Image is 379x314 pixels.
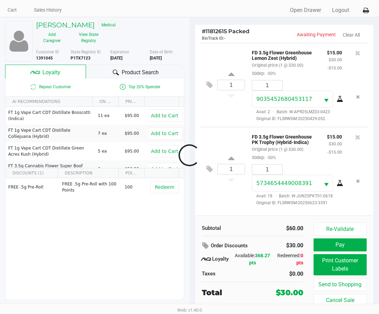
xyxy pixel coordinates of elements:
[258,270,303,278] div: $0.00
[202,28,249,35] span: 11812615 Packed
[98,21,119,29] span: Medical
[110,50,129,54] span: Expiration
[34,6,62,14] a: Sales History
[343,31,360,39] button: Clear All
[68,29,105,46] button: View State Registry
[314,254,367,275] button: Print Customer Labels
[332,6,349,14] button: Logout
[314,294,367,307] button: Cancel Sale
[202,255,235,263] div: Loyalty
[202,287,262,298] div: Total
[252,48,317,61] p: FD 3.5g Flower Greenhouse Lemon Zest (Hybrid)
[290,6,321,14] button: Open Drawer
[202,270,247,278] div: Taxes
[276,287,303,298] div: $30.00
[71,50,101,54] span: State Registry ID
[36,29,68,46] button: Add Caregiver
[270,252,303,266] div: Redeemed:
[314,278,367,291] button: Send to Shopping
[150,50,173,54] span: Date of Birth
[202,28,206,35] span: #
[224,36,226,41] span: -
[36,50,59,54] span: Customer ID
[36,21,95,29] h5: [PERSON_NAME]
[327,48,342,55] p: $15.00
[177,308,202,313] span: Web: v1.40.0
[284,31,336,38] p: Awaiting Payment
[202,36,224,41] span: BioTrack ID:
[8,6,17,14] a: Cart
[235,252,270,266] div: Available:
